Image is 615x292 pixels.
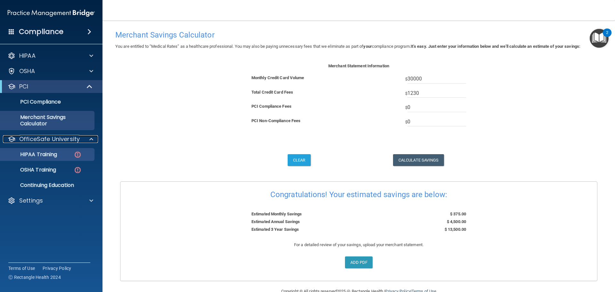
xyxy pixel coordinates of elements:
[8,265,35,271] a: Terms of Use
[8,274,61,280] span: Ⓒ Rectangle Health 2024
[120,241,597,249] div: For a detailed review of your savings, upload your merchant statement.
[19,83,28,90] p: PCI
[115,43,602,50] p: You are entitled to “Medical Rates” as a healthcare professional. You may also be paying unnecess...
[4,167,56,173] p: OSHA Training
[8,67,93,75] a: OSHA
[504,246,607,272] iframe: Drift Widget Chat Controller
[363,44,372,49] b: your
[19,67,35,75] p: OSHA
[74,151,82,159] img: danger-circle.6113f641.png
[328,63,389,68] b: Merchant Statement Information
[288,154,311,166] button: Clear
[242,190,476,199] h4: Congratulations! Your estimated savings are below:
[4,114,92,127] p: Merchant Savings Calculator
[447,219,466,224] b: $ 4,500.00
[251,118,300,123] b: PCI Non-Compliance Fees
[115,31,602,39] h4: Merchant Savings Calculator
[19,135,80,143] p: OfficeSafe University
[251,212,302,216] b: Estimated Monthly Savings
[251,219,300,224] b: Estimated Annual Savings
[43,265,71,271] a: Privacy Policy
[405,74,466,84] span: $
[405,88,466,98] span: $
[8,7,95,20] img: PMB logo
[445,227,466,232] b: $ 13,500.00
[19,52,36,60] p: HIPAA
[4,151,57,158] p: HIPAA Training
[590,29,609,48] button: Open Resource Center, 2 new notifications
[4,182,92,188] p: Continuing Education
[251,227,299,232] b: Estimated 3 Year Savings
[251,104,291,109] b: PCI Compliance Fees
[4,99,92,105] p: PCI Compliance
[8,135,93,143] a: OfficeSafe University
[450,212,466,216] b: $ 375.00
[393,154,444,166] button: Calculate Savings
[8,83,93,90] a: PCI
[251,75,304,80] b: Monthly Credit Card Volume
[606,33,608,41] div: 2
[19,27,63,36] h4: Compliance
[8,52,93,60] a: HIPAA
[8,197,93,204] a: Settings
[19,197,43,204] p: Settings
[411,44,580,49] b: It’s easy. Just enter your information below and we’ll calculate an estimate of your savings:
[251,90,293,95] b: Total Credit Card Fees
[405,103,466,112] span: $
[345,256,373,268] span: Add PDF
[74,166,82,174] img: danger-circle.6113f641.png
[405,117,466,127] span: $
